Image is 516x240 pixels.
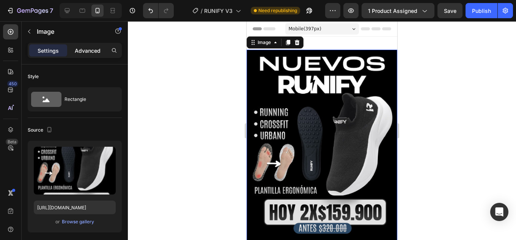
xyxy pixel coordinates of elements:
div: Source [28,125,54,135]
input: https://example.com/image.jpg [34,201,116,214]
button: Save [437,3,463,18]
div: Undo/Redo [143,3,174,18]
span: Need republishing [258,7,297,14]
span: or [55,217,60,226]
p: 7 [50,6,53,15]
span: RUNIFY V3 [204,7,233,15]
p: Advanced [75,47,101,55]
button: 1 product assigned [362,3,434,18]
button: 7 [3,3,57,18]
div: Rectangle [64,91,111,108]
p: Image [37,27,101,36]
div: 450 [7,81,18,87]
div: Beta [6,139,18,145]
div: Browse gallery [62,218,94,225]
p: Settings [38,47,59,55]
div: Style [28,73,39,80]
span: Save [444,8,456,14]
button: Publish [466,3,497,18]
iframe: Design area [247,21,397,240]
div: Publish [472,7,491,15]
span: 1 product assigned [368,7,417,15]
img: preview-image [34,147,116,195]
span: / [201,7,203,15]
div: Open Intercom Messenger [490,203,508,221]
button: Browse gallery [61,218,94,226]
